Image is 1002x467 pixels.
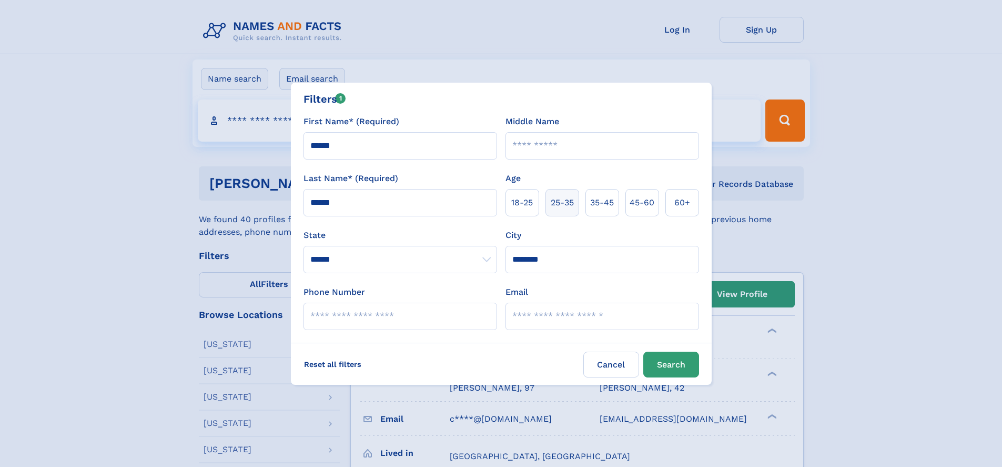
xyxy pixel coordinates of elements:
span: 18‑25 [511,196,533,209]
label: City [505,229,521,242]
span: 35‑45 [590,196,614,209]
label: State [303,229,497,242]
button: Search [643,352,699,377]
label: Middle Name [505,115,559,128]
span: 60+ [674,196,690,209]
label: Reset all filters [297,352,368,377]
label: Last Name* (Required) [303,172,398,185]
span: 25‑35 [551,196,574,209]
label: First Name* (Required) [303,115,399,128]
label: Phone Number [303,286,365,299]
div: Filters [303,91,346,107]
label: Email [505,286,528,299]
label: Cancel [583,352,639,377]
label: Age [505,172,521,185]
span: 45‑60 [630,196,654,209]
